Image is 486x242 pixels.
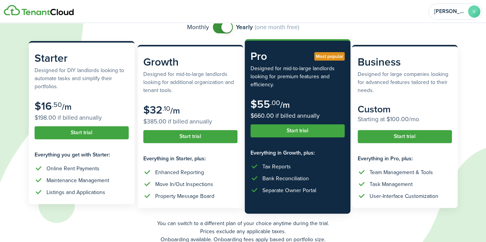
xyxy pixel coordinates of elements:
[250,124,345,137] button: Start trial
[143,102,163,118] subscription-pricing-card-price-amount: $32
[143,130,237,143] button: Start trial
[358,54,452,70] subscription-pricing-card-title: Business
[170,104,180,117] subscription-pricing-card-price-period: /m
[250,149,345,157] subscription-pricing-card-features-title: Everything in Growth, plus:
[35,126,129,139] button: Start trial
[468,5,480,18] avatar-text: V
[280,99,290,111] subscription-pricing-card-price-period: /m
[358,155,452,163] subscription-pricing-card-features-title: Everything in Pro, plus:
[187,23,209,32] span: Monthly
[155,168,204,176] div: Enhanced Reporting
[62,100,71,113] subscription-pricing-card-price-period: /m
[35,98,52,114] subscription-pricing-card-price-amount: $16
[434,9,465,14] span: Verma-Elizabeth
[35,50,129,66] subscription-pricing-card-title: Starter
[35,66,129,91] subscription-pricing-card-description: Designed for DIY landlords looking to automate tasks and simplify their portfolios.
[428,3,482,20] button: Open menu
[262,163,291,171] div: Tax Reports
[4,5,74,16] img: Logo
[370,180,413,188] div: Task Management
[262,186,316,194] div: Separate Owner Portal
[250,111,345,120] subscription-pricing-card-price-annual: $660.00 if billed annually
[358,70,452,94] subscription-pricing-card-description: Designed for large companies looking for advanced features tailored to their needs.
[163,104,170,114] subscription-pricing-card-price-cents: .10
[358,130,452,143] button: Start trial
[46,176,109,184] div: Maintenance Management
[143,155,237,163] subscription-pricing-card-features-title: Everything in Starter, plus:
[250,64,345,89] subscription-pricing-card-description: Designed for mid-to-large landlords looking for premium features and efficiency.
[358,115,452,124] subscription-pricing-card-price-annual: Starting at $100.00/mo
[155,180,213,188] div: Move In/Out Inspections
[316,53,343,60] span: Most popular
[262,175,309,183] div: Bank Reconciliation
[358,102,391,116] subscription-pricing-card-price-amount: Custom
[143,54,237,70] subscription-pricing-card-title: Growth
[35,151,129,159] subscription-pricing-card-features-title: Everything you get with Starter:
[143,117,237,126] subscription-pricing-card-price-annual: $385.00 if billed annually
[143,70,237,94] subscription-pricing-card-description: Designed for mid-to-large landlords looking for additional organization and tenant tools.
[52,100,62,110] subscription-pricing-card-price-cents: .50
[155,192,214,200] div: Property Message Board
[46,165,100,173] div: Online Rent Payments
[370,192,438,200] div: User-Interface Customization
[270,98,280,108] subscription-pricing-card-price-cents: .00
[370,168,433,176] div: Team Management & Tools
[250,96,270,112] subscription-pricing-card-price-amount: $55
[46,188,105,196] div: Listings and Applications
[250,48,345,64] subscription-pricing-card-title: Pro
[35,113,129,122] subscription-pricing-card-price-annual: $198.00 if billed annually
